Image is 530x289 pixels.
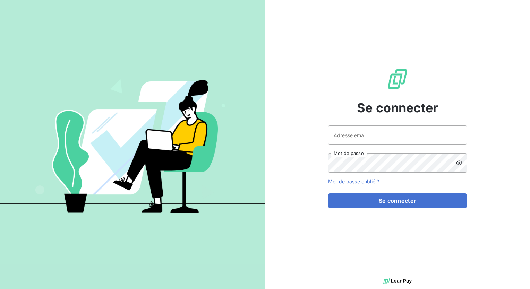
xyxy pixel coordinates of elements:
[328,125,467,145] input: placeholder
[328,193,467,208] button: Se connecter
[328,178,379,184] a: Mot de passe oublié ?
[386,68,409,90] img: Logo LeanPay
[357,98,438,117] span: Se connecter
[383,276,412,286] img: logo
